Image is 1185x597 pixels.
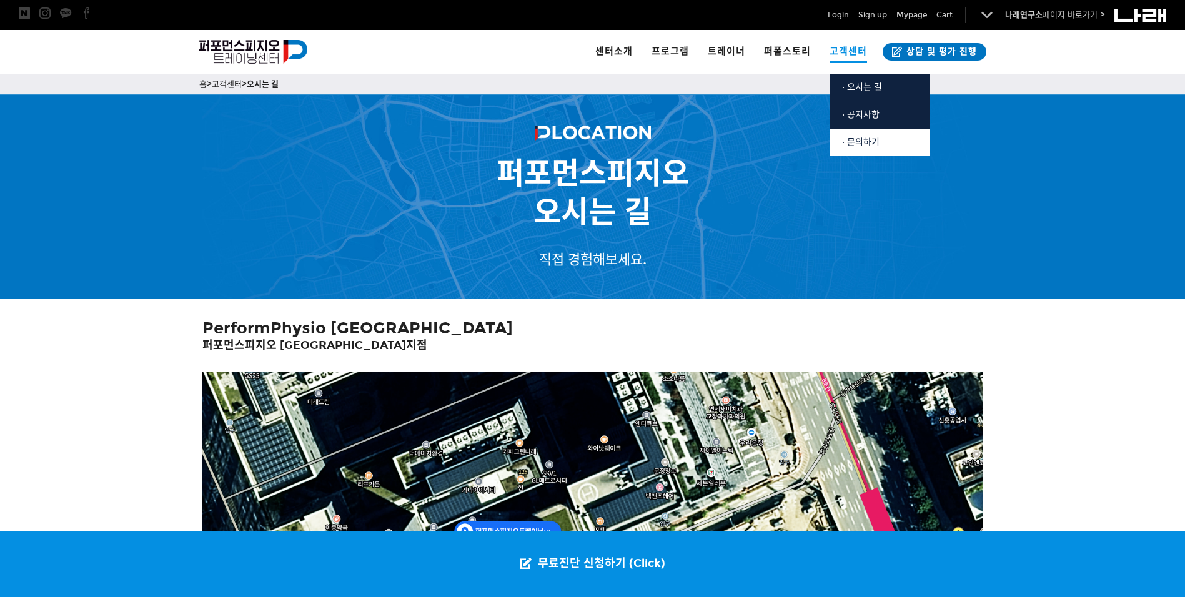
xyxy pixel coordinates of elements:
[247,79,279,89] a: 오시는 길
[936,9,953,21] a: Cart
[830,39,867,63] span: 고객센터
[828,9,849,21] a: Login
[202,338,427,352] strong: 퍼포먼스피지오 [GEOGRAPHIC_DATA]지점
[199,77,986,91] p: > >
[497,155,689,192] span: 퍼포먼스피지오
[883,43,986,61] a: 상담 및 평가 진행
[830,101,930,129] a: · 공지사항
[212,79,242,89] a: 고객센터
[199,79,207,89] a: 홈
[533,194,652,230] strong: 오시는 길
[1005,10,1105,20] a: 나래연구소페이지 바로가기 >
[842,109,880,120] span: · 공지사항
[708,46,745,57] span: 트레이너
[896,9,927,21] a: Mypage
[652,46,689,57] span: 프로그램
[539,251,647,268] span: 직접 경험해보세요.
[842,137,880,147] span: · 문의하기
[842,82,882,92] span: · 오시는 길
[1005,10,1043,20] strong: 나래연구소
[830,129,930,156] a: · 문의하기
[903,46,977,58] span: 상담 및 평가 진행
[858,9,887,21] a: Sign up
[586,30,642,74] a: 센터소개
[764,46,811,57] span: 퍼폼스토리
[535,126,651,141] img: 274f082b3fc4a.png
[508,531,678,597] a: 무료진단 신청하기 (Click)
[642,30,698,74] a: 프로그램
[755,30,820,74] a: 퍼폼스토리
[820,30,876,74] a: 고객센터
[595,46,633,57] span: 센터소개
[830,74,930,101] a: · 오시는 길
[202,318,513,338] strong: PerformPhysio [GEOGRAPHIC_DATA]
[698,30,755,74] a: 트레이너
